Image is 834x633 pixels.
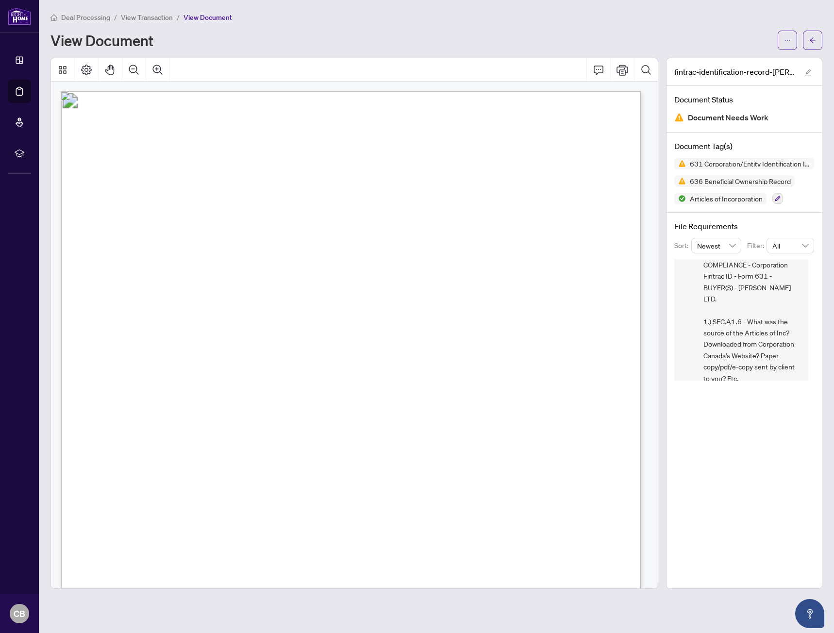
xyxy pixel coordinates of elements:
[795,599,824,628] button: Open asap
[772,238,808,253] span: All
[674,220,814,232] h4: File Requirements
[703,259,801,384] span: COMPLIANCE - Corporation Fintrac ID - Form 631 - BUYER(S) - [PERSON_NAME] LTD. 1.) SEC.A1.6 - Wha...
[674,66,796,78] span: fintrac-identification-record-[PERSON_NAME]-west-ltd-[PERSON_NAME]-west-ltd-20250827-073716.pdf
[805,69,812,76] span: edit
[674,193,686,204] img: Status Icon
[686,160,814,167] span: 631 Corporation/Entity Identification InformationRecord
[674,94,814,105] h4: Document Status
[697,238,736,253] span: Newest
[674,140,814,152] h4: Document Tag(s)
[674,240,691,251] p: Sort:
[50,33,153,48] h1: View Document
[809,37,816,44] span: arrow-left
[674,113,684,122] img: Document Status
[747,240,767,251] p: Filter:
[177,12,180,23] li: /
[61,13,110,22] span: Deal Processing
[688,111,768,124] span: Document Needs Work
[686,195,767,202] span: Articles of Incorporation
[121,13,173,22] span: View Transaction
[183,13,232,22] span: View Document
[8,7,31,25] img: logo
[674,175,686,187] img: Status Icon
[50,14,57,21] span: home
[674,158,686,169] img: Status Icon
[686,178,795,184] span: 636 Beneficial Ownership Record
[784,37,791,44] span: ellipsis
[114,12,117,23] li: /
[14,607,25,620] span: CB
